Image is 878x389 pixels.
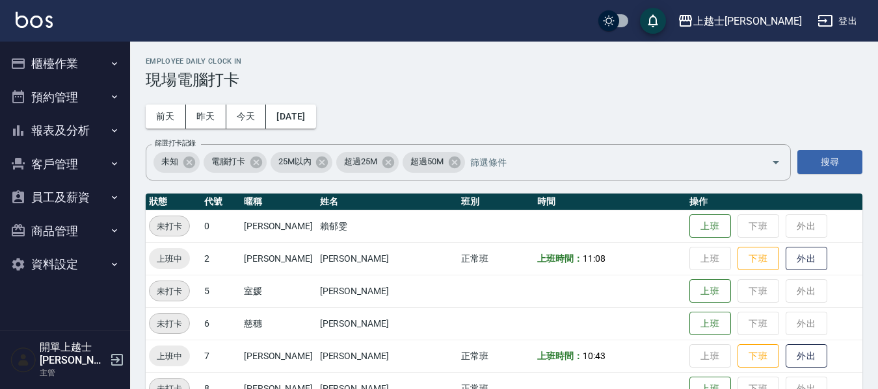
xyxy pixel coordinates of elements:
[155,138,196,148] label: 篩選打卡記錄
[271,155,319,168] span: 25M以內
[201,210,241,242] td: 0
[403,155,451,168] span: 超過50M
[271,152,333,173] div: 25M以內
[149,252,190,266] span: 上班中
[738,344,779,368] button: 下班
[150,317,189,331] span: 未打卡
[150,284,189,298] span: 未打卡
[797,150,862,174] button: 搜尋
[5,214,125,248] button: 商品管理
[537,351,583,361] b: 上班時間：
[317,194,459,210] th: 姓名
[241,340,317,372] td: [PERSON_NAME]
[583,351,605,361] span: 10:43
[146,194,201,210] th: 狀態
[317,275,459,307] td: [PERSON_NAME]
[241,242,317,275] td: [PERSON_NAME]
[146,105,186,129] button: 前天
[146,57,862,66] h2: Employee Daily Clock In
[786,344,827,368] button: 外出
[693,13,802,29] div: 上越士[PERSON_NAME]
[765,152,786,173] button: Open
[689,214,731,238] button: 上班
[534,194,686,210] th: 時間
[5,114,125,147] button: 報表及分析
[40,341,106,367] h5: 開單上越士[PERSON_NAME]
[467,151,749,173] input: 篩選條件
[5,47,125,81] button: 櫃檯作業
[812,9,862,33] button: 登出
[150,220,189,233] span: 未打卡
[40,367,106,379] p: 主管
[5,81,125,114] button: 預約管理
[241,275,317,307] td: 室媛
[5,181,125,214] button: 員工及薪資
[241,307,317,340] td: 慈穗
[458,340,534,372] td: 正常班
[186,105,226,129] button: 昨天
[204,155,253,168] span: 電腦打卡
[336,152,399,173] div: 超過25M
[201,275,241,307] td: 5
[738,247,779,271] button: 下班
[149,349,190,363] span: 上班中
[317,210,459,242] td: 賴郁雯
[640,8,666,34] button: save
[583,253,605,264] span: 11:08
[5,247,125,281] button: 資料設定
[266,105,315,129] button: [DATE]
[689,312,731,336] button: 上班
[16,12,53,28] img: Logo
[317,340,459,372] td: [PERSON_NAME]
[689,279,731,303] button: 上班
[686,194,862,210] th: 操作
[5,147,125,181] button: 客戶管理
[458,194,534,210] th: 班別
[317,242,459,275] td: [PERSON_NAME]
[336,155,385,168] span: 超過25M
[403,152,465,173] div: 超過50M
[201,340,241,372] td: 7
[672,8,807,34] button: 上越士[PERSON_NAME]
[537,253,583,264] b: 上班時間：
[201,242,241,275] td: 2
[317,307,459,340] td: [PERSON_NAME]
[226,105,267,129] button: 今天
[146,71,862,89] h3: 現場電腦打卡
[458,242,534,275] td: 正常班
[153,155,186,168] span: 未知
[241,194,317,210] th: 暱稱
[153,152,200,173] div: 未知
[204,152,267,173] div: 電腦打卡
[10,347,36,373] img: Person
[241,210,317,242] td: [PERSON_NAME]
[201,307,241,340] td: 6
[201,194,241,210] th: 代號
[786,247,827,271] button: 外出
